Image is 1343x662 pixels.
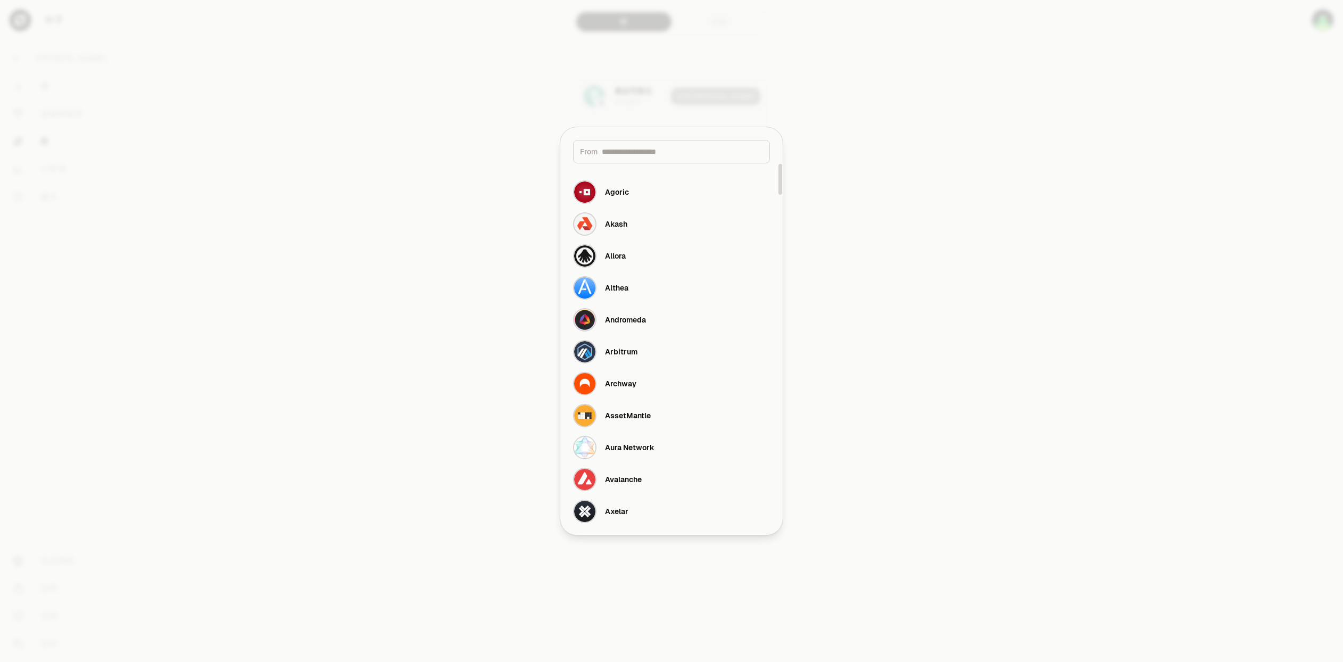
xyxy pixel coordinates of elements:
img: Axelar Logo [574,501,595,522]
div: Allora [605,251,626,261]
button: AssetMantle LogoAssetMantle [567,400,776,432]
div: Axelar [605,506,628,517]
img: Allora Logo [574,245,595,267]
img: Arbitrum Logo [574,341,595,362]
button: Akash LogoAkash [567,208,776,240]
button: Archway LogoArchway [567,368,776,400]
button: Babylon Genesis Logo [567,527,776,559]
div: Arbitrum [605,346,637,357]
button: Arbitrum LogoArbitrum [567,336,776,368]
div: Andromeda [605,315,646,325]
button: Agoric LogoAgoric [567,176,776,208]
img: Akash Logo [574,213,595,235]
button: Althea LogoAlthea [567,272,776,304]
img: Avalanche Logo [574,469,595,490]
img: Aura Network Logo [574,437,595,458]
div: Archway [605,378,636,389]
div: Avalanche [605,474,642,485]
img: Andromeda Logo [574,309,595,330]
button: Andromeda LogoAndromeda [567,304,776,336]
img: Archway Logo [574,373,595,394]
div: AssetMantle [605,410,651,421]
div: Althea [605,283,628,293]
div: Akash [605,219,627,229]
img: AssetMantle Logo [574,405,595,426]
button: Avalanche LogoAvalanche [567,464,776,495]
button: Allora LogoAllora [567,240,776,272]
div: Aura Network [605,442,654,453]
img: Althea Logo [574,277,595,299]
div: Agoric [605,187,629,197]
span: From [580,146,598,157]
button: Aura Network LogoAura Network [567,432,776,464]
button: Axelar LogoAxelar [567,495,776,527]
img: Agoric Logo [574,181,595,203]
img: Babylon Genesis Logo [574,533,595,554]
